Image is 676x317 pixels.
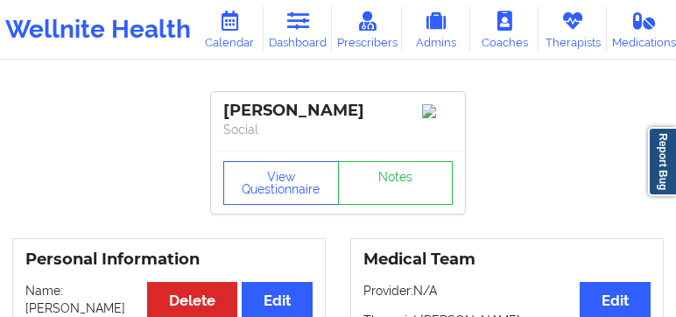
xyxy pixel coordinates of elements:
a: Therapists [539,6,607,53]
a: Report Bug [648,127,676,196]
p: Social [223,121,453,138]
a: Calendar [195,6,264,53]
div: [PERSON_NAME] [223,101,453,121]
a: Dashboard [264,6,332,53]
a: Admins [402,6,470,53]
a: Prescribers [332,6,402,53]
h3: Medical Team [363,250,651,270]
h3: Personal Information [25,250,313,270]
p: Provider: N/A [363,282,651,299]
img: Image%2Fplaceholer-image.png [422,104,453,118]
a: Notes [338,161,454,205]
button: View Questionnaire [223,161,339,205]
a: Coaches [470,6,539,53]
p: Name: [PERSON_NAME] [25,282,313,317]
